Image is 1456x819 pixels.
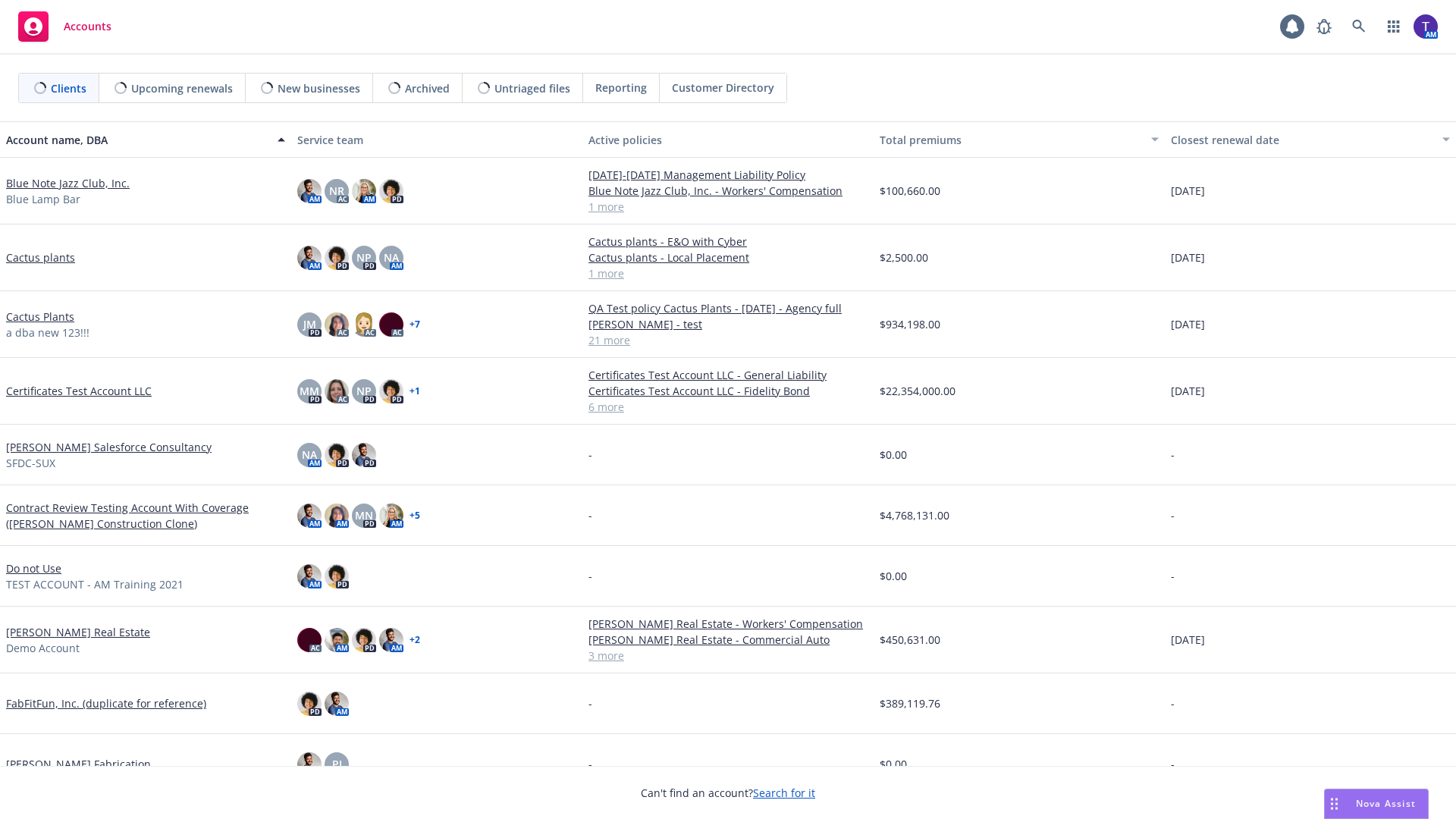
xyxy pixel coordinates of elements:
[6,439,212,455] a: [PERSON_NAME] Salesforce Consultancy
[6,624,150,640] a: [PERSON_NAME] Real Estate
[325,504,349,528] img: photo
[6,500,285,532] a: Contract Review Testing Account With Coverage ([PERSON_NAME] Construction Clone)
[297,504,322,528] img: photo
[588,616,868,632] a: [PERSON_NAME] Real Estate - Workers' Compensation
[1165,121,1456,158] button: Closest renewal date
[880,756,907,772] span: $0.00
[1171,383,1205,399] span: [DATE]
[379,504,403,528] img: photo
[588,332,868,348] a: 21 more
[352,628,376,652] img: photo
[880,183,940,199] span: $100,660.00
[1171,132,1433,148] div: Closest renewal date
[409,511,420,520] a: + 5
[880,447,907,463] span: $0.00
[588,234,868,249] a: Cactus plants - E&O with Cyber
[494,80,570,96] span: Untriaged files
[588,568,592,584] span: -
[379,312,403,337] img: photo
[6,175,130,191] a: Blue Note Jazz Club, Inc.
[1171,632,1205,648] span: [DATE]
[409,387,420,396] a: + 1
[880,632,940,648] span: $450,631.00
[880,383,955,399] span: $22,354,000.00
[379,179,403,203] img: photo
[588,632,868,648] a: [PERSON_NAME] Real Estate - Commercial Auto
[588,383,868,399] a: Certificates Test Account LLC - Fidelity Bond
[384,249,399,265] span: NA
[880,695,940,711] span: $389,119.76
[1171,316,1205,332] span: [DATE]
[588,167,868,183] a: [DATE]-[DATE] Management Liability Policy
[329,183,344,199] span: NR
[6,383,152,399] a: Certificates Test Account LLC
[1309,11,1339,42] a: Report a Bug
[325,379,349,403] img: photo
[297,132,576,148] div: Service team
[588,249,868,265] a: Cactus plants - Local Placement
[405,80,450,96] span: Archived
[588,199,868,215] a: 1 more
[297,692,322,716] img: photo
[595,80,647,96] span: Reporting
[355,507,373,523] span: MN
[6,756,151,772] a: [PERSON_NAME] Fabrication
[302,447,317,463] span: NA
[588,507,592,523] span: -
[356,249,372,265] span: NP
[51,80,86,96] span: Clients
[6,640,80,656] span: Demo Account
[880,507,949,523] span: $4,768,131.00
[131,80,233,96] span: Upcoming renewals
[588,132,868,148] div: Active policies
[64,20,111,33] span: Accounts
[297,179,322,203] img: photo
[1325,789,1344,818] div: Drag to move
[588,316,868,332] a: [PERSON_NAME] - test
[303,316,316,332] span: JM
[379,628,403,652] img: photo
[880,249,928,265] span: $2,500.00
[588,756,592,772] span: -
[1171,507,1175,523] span: -
[297,246,322,270] img: photo
[1171,695,1175,711] span: -
[300,383,319,399] span: MM
[1324,789,1429,819] button: Nova Assist
[325,628,349,652] img: photo
[352,312,376,337] img: photo
[6,695,206,711] a: FabFitFun, Inc. (duplicate for reference)
[352,443,376,467] img: photo
[588,695,592,711] span: -
[6,576,184,592] span: TEST ACCOUNT - AM Training 2021
[325,564,349,588] img: photo
[1171,756,1175,772] span: -
[12,5,118,48] a: Accounts
[352,179,376,203] img: photo
[6,560,61,576] a: Do not Use
[356,383,372,399] span: NP
[1171,447,1175,463] span: -
[1171,183,1205,199] span: [DATE]
[291,121,582,158] button: Service team
[1414,14,1438,39] img: photo
[409,635,420,645] a: + 2
[6,309,74,325] a: Cactus Plants
[588,447,592,463] span: -
[588,399,868,415] a: 6 more
[880,316,940,332] span: $934,198.00
[1171,568,1175,584] span: -
[409,320,420,329] a: + 7
[1379,11,1409,42] a: Switch app
[6,455,55,471] span: SFDC-SUX
[332,756,342,772] span: PJ
[880,132,1142,148] div: Total premiums
[1344,11,1374,42] a: Search
[297,564,322,588] img: photo
[582,121,874,158] button: Active policies
[325,692,349,716] img: photo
